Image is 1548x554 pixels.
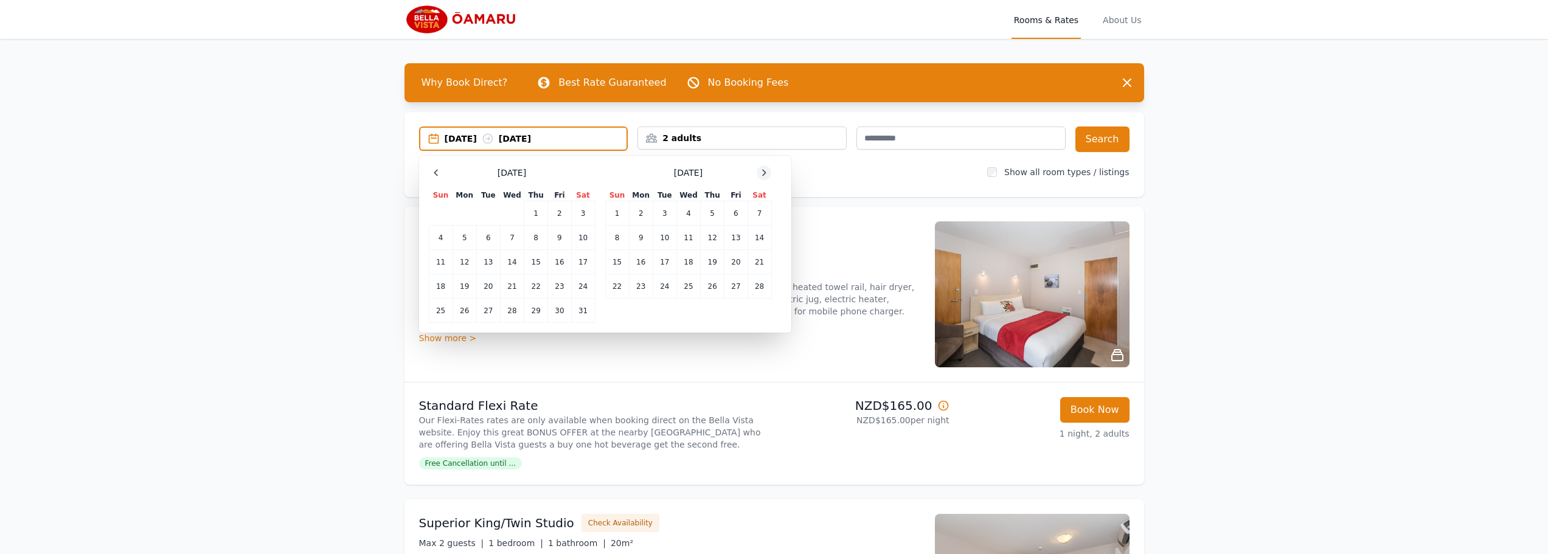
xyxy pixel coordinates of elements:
[629,226,653,250] td: 9
[429,226,453,250] td: 4
[488,538,543,548] span: 1 bedroom |
[724,274,748,299] td: 27
[629,274,653,299] td: 23
[724,226,748,250] td: 13
[500,250,524,274] td: 14
[701,201,724,226] td: 5
[638,132,846,144] div: 2 adults
[500,299,524,323] td: 28
[429,250,453,274] td: 11
[571,190,595,201] th: Sat
[629,190,653,201] th: Mon
[445,133,627,145] div: [DATE] [DATE]
[959,428,1130,440] p: 1 night, 2 adults
[548,226,571,250] td: 9
[674,167,703,179] span: [DATE]
[605,274,629,299] td: 22
[676,190,700,201] th: Wed
[581,514,659,532] button: Check Availability
[653,201,676,226] td: 3
[548,274,571,299] td: 23
[453,299,476,323] td: 26
[571,274,595,299] td: 24
[453,190,476,201] th: Mon
[701,274,724,299] td: 26
[500,226,524,250] td: 7
[748,201,771,226] td: 7
[548,538,606,548] span: 1 bathroom |
[476,226,500,250] td: 6
[724,190,748,201] th: Fri
[724,201,748,226] td: 6
[571,226,595,250] td: 10
[419,397,769,414] p: Standard Flexi Rate
[748,226,771,250] td: 14
[605,190,629,201] th: Sun
[779,414,949,426] p: NZD$165.00 per night
[524,250,548,274] td: 15
[548,250,571,274] td: 16
[629,201,653,226] td: 2
[498,167,526,179] span: [DATE]
[1075,126,1130,152] button: Search
[1004,167,1129,177] label: Show all room types / listings
[453,250,476,274] td: 12
[524,201,548,226] td: 1
[453,274,476,299] td: 19
[676,250,700,274] td: 18
[476,299,500,323] td: 27
[676,201,700,226] td: 4
[419,538,484,548] span: Max 2 guests |
[611,538,633,548] span: 20m²
[653,250,676,274] td: 17
[779,397,949,414] p: NZD$165.00
[724,250,748,274] td: 20
[429,274,453,299] td: 18
[419,414,769,451] p: Our Flexi-Rates rates are only available when booking direct on the Bella Vista website. Enjoy th...
[429,299,453,323] td: 25
[748,274,771,299] td: 28
[500,190,524,201] th: Wed
[558,75,666,90] p: Best Rate Guaranteed
[676,274,700,299] td: 25
[524,299,548,323] td: 29
[548,190,571,201] th: Fri
[476,190,500,201] th: Tue
[524,190,548,201] th: Thu
[476,274,500,299] td: 20
[404,5,522,34] img: Bella Vista Oamaru
[653,274,676,299] td: 24
[571,299,595,323] td: 31
[701,226,724,250] td: 12
[748,190,771,201] th: Sat
[524,226,548,250] td: 8
[701,250,724,274] td: 19
[1060,397,1130,423] button: Book Now
[500,274,524,299] td: 21
[419,457,522,469] span: Free Cancellation until ...
[571,201,595,226] td: 3
[748,250,771,274] td: 21
[476,250,500,274] td: 13
[701,190,724,201] th: Thu
[708,75,789,90] p: No Booking Fees
[548,201,571,226] td: 2
[419,514,574,531] h3: Superior King/Twin Studio
[453,226,476,250] td: 5
[676,226,700,250] td: 11
[653,190,676,201] th: Tue
[524,274,548,299] td: 22
[412,71,518,95] span: Why Book Direct?
[419,332,920,344] div: Show more >
[653,226,676,250] td: 10
[605,201,629,226] td: 1
[629,250,653,274] td: 16
[605,250,629,274] td: 15
[571,250,595,274] td: 17
[605,226,629,250] td: 8
[429,190,453,201] th: Sun
[548,299,571,323] td: 30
